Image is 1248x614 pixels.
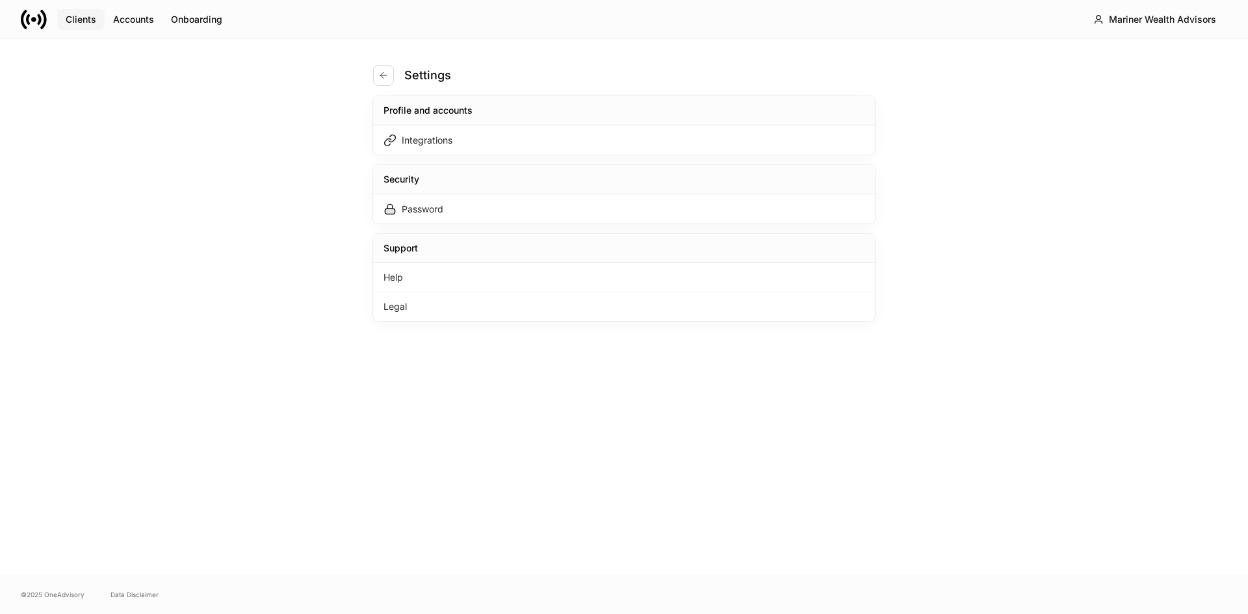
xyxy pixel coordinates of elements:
div: Help [373,263,875,292]
div: Security [383,173,419,186]
div: Accounts [113,13,154,26]
div: Support [383,242,418,255]
h4: Settings [404,68,451,83]
div: Onboarding [171,13,222,26]
button: Onboarding [162,9,231,30]
div: Password [402,203,443,216]
div: Legal [373,292,875,321]
button: Clients [57,9,105,30]
a: Data Disclaimer [110,589,159,600]
div: Mariner Wealth Advisors [1109,13,1216,26]
button: Accounts [105,9,162,30]
div: Profile and accounts [383,104,473,117]
div: Integrations [402,134,452,147]
div: Clients [66,13,96,26]
span: © 2025 OneAdvisory [21,589,84,600]
button: Mariner Wealth Advisors [1082,8,1227,31]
